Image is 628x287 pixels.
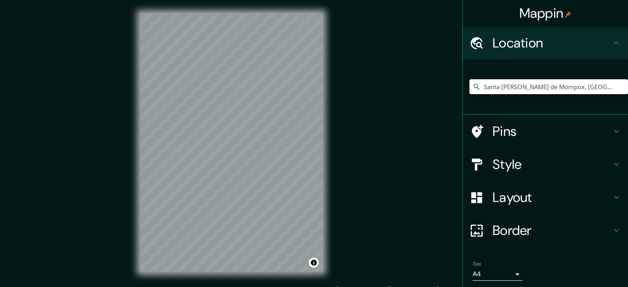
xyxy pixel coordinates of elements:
div: Location [463,26,628,59]
input: Pick your city or area [469,79,628,94]
img: pin-icon.png [565,11,571,18]
h4: Location [493,35,611,51]
div: Pins [463,115,628,148]
div: Layout [463,181,628,214]
div: Style [463,148,628,181]
button: Toggle attribution [309,258,319,268]
h4: Pins [493,123,611,140]
h4: Border [493,222,611,239]
h4: Style [493,156,611,173]
label: Size [473,261,481,268]
iframe: Help widget launcher [555,255,619,278]
h4: Mappin [519,5,572,21]
div: A4 [473,268,522,281]
h4: Layout [493,189,611,206]
div: Border [463,214,628,247]
canvas: Map [140,13,323,272]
